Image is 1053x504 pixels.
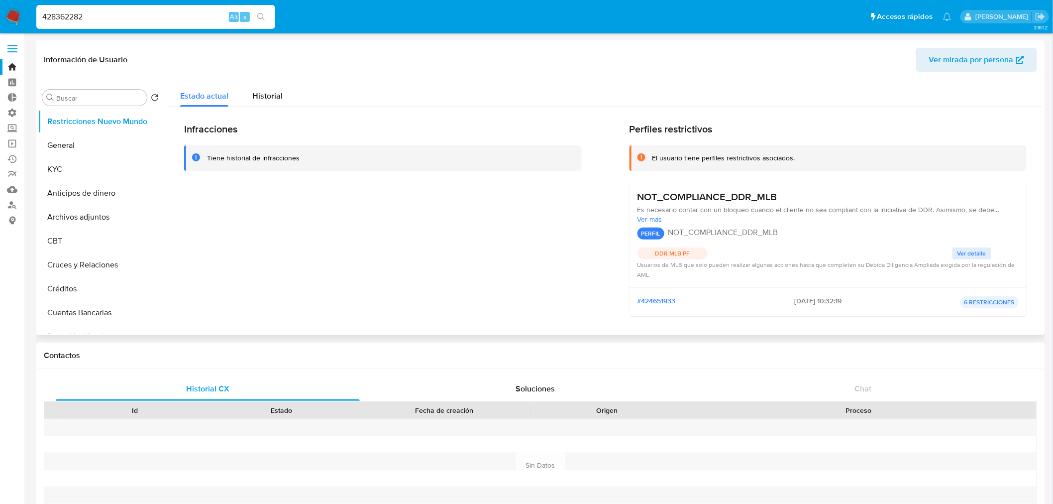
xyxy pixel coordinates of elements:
span: Alt [230,12,238,21]
button: KYC [38,157,163,181]
span: Soluciones [516,383,555,394]
h1: Información de Usuario [44,55,127,65]
span: Accesos rápidos [877,11,933,22]
p: zoe.breuer@mercadolibre.com [975,12,1032,21]
div: Proceso [687,405,1030,415]
button: Anticipos de dinero [38,181,163,205]
a: Salir [1035,11,1046,22]
span: Historial CX [186,383,229,394]
span: Chat [855,383,872,394]
a: Notificaciones [943,12,951,21]
button: CBT [38,229,163,253]
button: Créditos [38,277,163,301]
button: Buscar [46,94,54,102]
div: Estado [215,405,347,415]
h1: Contactos [44,351,1037,361]
span: s [243,12,246,21]
input: Buscar [56,94,143,103]
div: Id [69,405,201,415]
div: Fecha de creación [361,405,527,415]
button: search-icon [251,10,271,24]
button: Datos Modificados [38,325,163,349]
button: Archivos adjuntos [38,205,163,229]
div: Origen [541,405,673,415]
button: General [38,133,163,157]
button: Cruces y Relaciones [38,253,163,277]
span: Ver mirada por persona [929,48,1014,72]
input: Buscar usuario o caso... [36,10,275,23]
button: Volver al orden por defecto [151,94,159,105]
button: Cuentas Bancarias [38,301,163,325]
button: Restricciones Nuevo Mundo [38,110,163,133]
button: Ver mirada por persona [916,48,1037,72]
